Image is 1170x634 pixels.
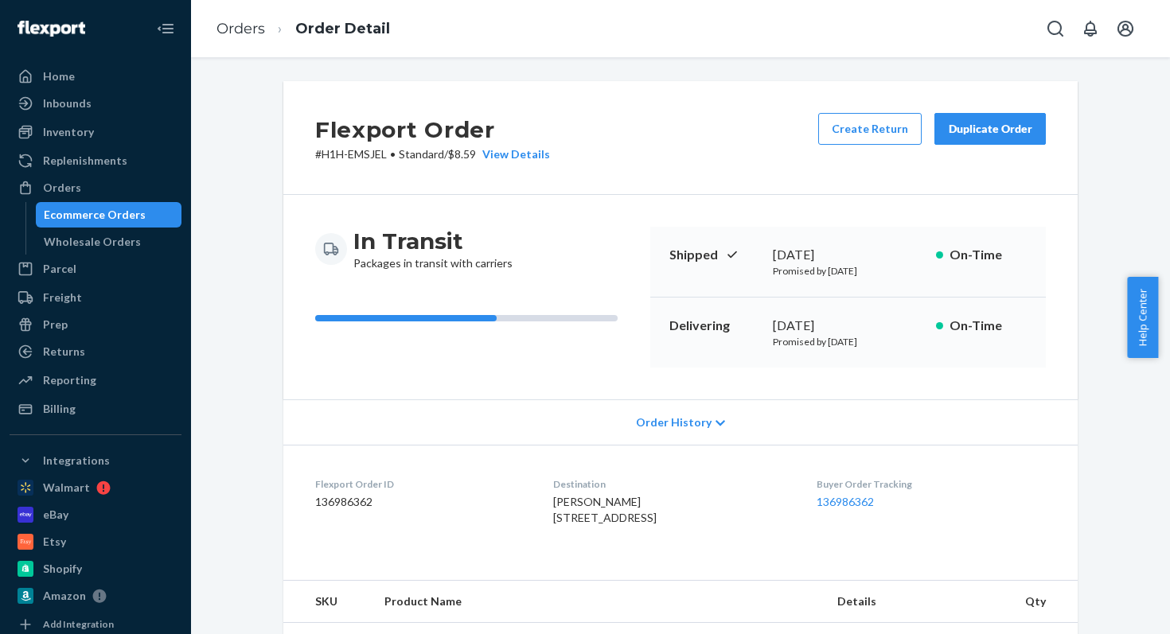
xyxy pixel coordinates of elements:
[315,113,550,146] h2: Flexport Order
[825,581,1000,623] th: Details
[43,372,96,388] div: Reporting
[773,317,923,335] div: [DATE]
[10,148,181,173] a: Replenishments
[669,317,760,335] p: Delivering
[36,229,182,255] a: Wholesale Orders
[44,234,141,250] div: Wholesale Orders
[43,344,85,360] div: Returns
[10,529,181,554] a: Etsy
[216,20,265,37] a: Orders
[399,147,444,161] span: Standard
[10,312,181,337] a: Prep
[295,20,390,37] a: Order Detail
[43,507,68,523] div: eBay
[390,147,396,161] span: •
[1127,277,1158,358] button: Help Center
[10,448,181,473] button: Integrations
[818,113,922,145] button: Create Return
[43,534,66,550] div: Etsy
[353,227,513,271] div: Packages in transit with carriers
[43,588,86,604] div: Amazon
[44,207,146,223] div: Ecommerce Orders
[553,495,657,524] span: [PERSON_NAME] [STREET_ADDRESS]
[476,146,550,162] button: View Details
[10,64,181,89] a: Home
[283,581,372,623] th: SKU
[636,414,712,430] span: Order History
[150,13,181,45] button: Close Navigation
[43,480,90,496] div: Walmart
[43,317,68,333] div: Prep
[1074,13,1106,45] button: Open notifications
[10,91,181,116] a: Inbounds
[43,95,92,111] div: Inbounds
[1110,13,1141,45] button: Open account menu
[10,368,181,393] a: Reporting
[315,146,550,162] p: # H1H-EMSJEL / $8.59
[43,68,75,84] div: Home
[773,264,923,278] p: Promised by [DATE]
[817,477,1046,491] dt: Buyer Order Tracking
[553,477,790,491] dt: Destination
[10,119,181,145] a: Inventory
[43,561,82,577] div: Shopify
[43,453,110,469] div: Integrations
[36,202,182,228] a: Ecommerce Orders
[10,502,181,527] a: eBay
[315,494,528,510] dd: 136986362
[10,583,181,609] a: Amazon
[10,339,181,364] a: Returns
[10,475,181,500] a: Walmart
[43,124,94,140] div: Inventory
[353,227,513,255] h3: In Transit
[10,396,181,422] a: Billing
[10,285,181,310] a: Freight
[817,495,874,508] a: 136986362
[43,401,76,417] div: Billing
[773,335,923,348] p: Promised by [DATE]
[43,261,76,277] div: Parcel
[10,256,181,282] a: Parcel
[43,617,114,631] div: Add Integration
[43,290,82,305] div: Freight
[10,615,181,634] a: Add Integration
[773,246,923,264] div: [DATE]
[43,180,81,196] div: Orders
[10,556,181,581] a: Shopify
[669,246,760,264] p: Shipped
[1000,581,1078,623] th: Qty
[372,581,825,623] th: Product Name
[43,153,127,169] div: Replenishments
[948,121,1032,137] div: Duplicate Order
[950,317,1027,335] p: On-Time
[204,6,403,53] ol: breadcrumbs
[1039,13,1071,45] button: Open Search Box
[10,175,181,200] a: Orders
[18,21,85,37] img: Flexport logo
[315,477,528,491] dt: Flexport Order ID
[934,113,1046,145] button: Duplicate Order
[950,246,1027,264] p: On-Time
